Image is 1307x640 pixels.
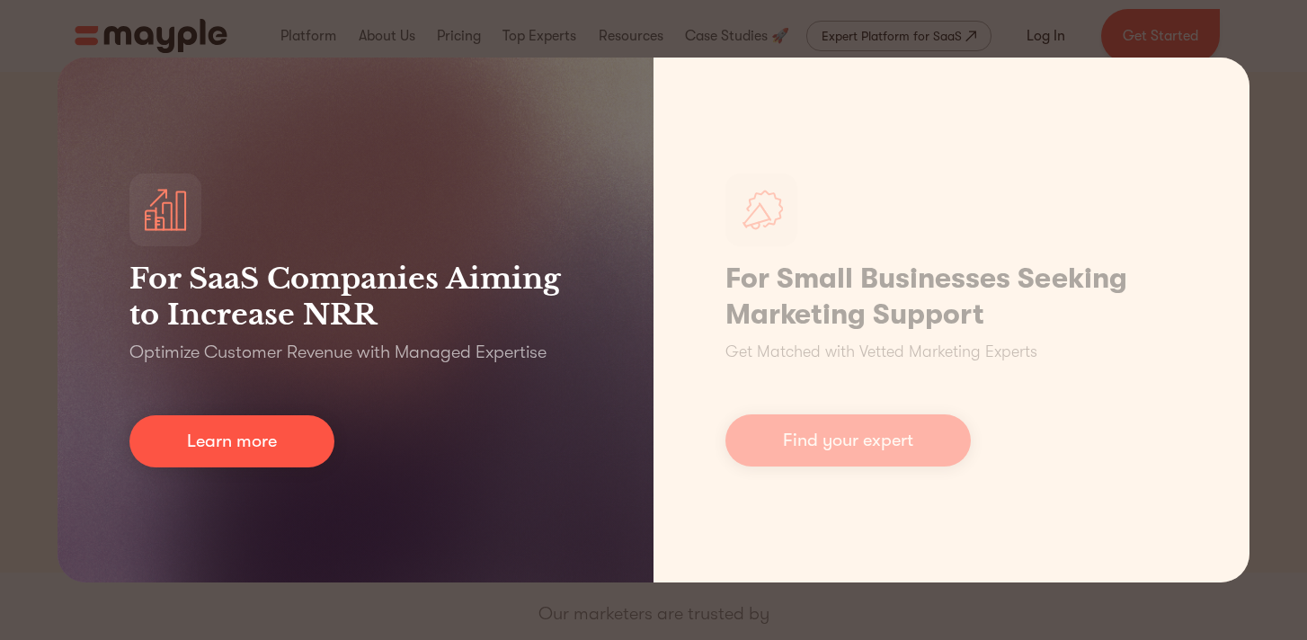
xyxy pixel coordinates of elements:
[725,340,1037,364] p: Get Matched with Vetted Marketing Experts
[129,340,547,365] p: Optimize Customer Revenue with Managed Expertise
[129,415,334,467] a: Learn more
[725,414,971,467] a: Find your expert
[129,261,582,333] h3: For SaaS Companies Aiming to Increase NRR
[725,261,1178,333] h1: For Small Businesses Seeking Marketing Support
